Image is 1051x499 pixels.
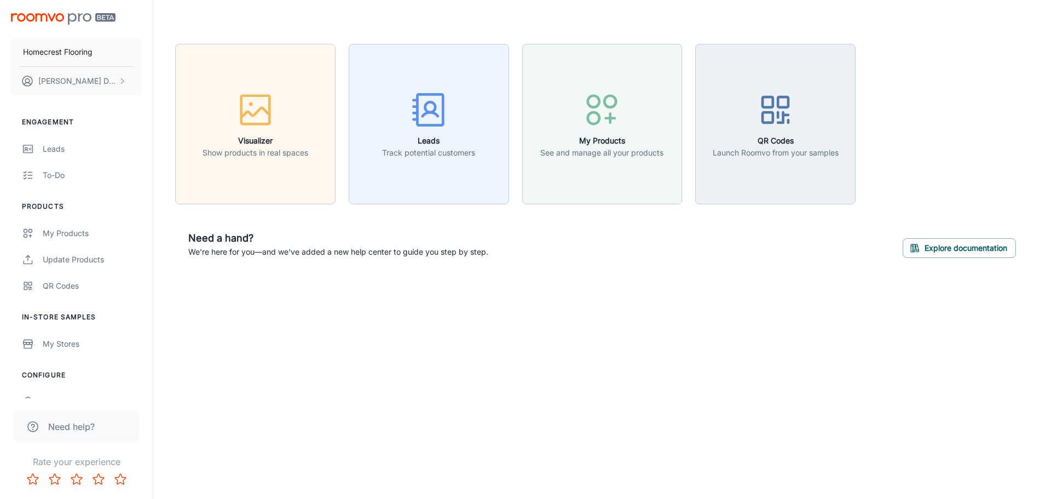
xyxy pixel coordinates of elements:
[713,135,839,147] h6: QR Codes
[540,147,663,159] p: See and manage all your products
[188,246,488,258] p: We're here for you—and we've added a new help center to guide you step by step.
[43,143,142,155] div: Leads
[713,147,839,159] p: Launch Roomvo from your samples
[43,169,142,181] div: To-do
[23,46,93,58] p: Homecrest Flooring
[903,242,1016,253] a: Explore documentation
[11,38,142,66] button: Homecrest Flooring
[11,67,142,95] button: [PERSON_NAME] Dexter
[175,44,336,204] button: VisualizerShow products in real spaces
[903,238,1016,258] button: Explore documentation
[43,227,142,239] div: My Products
[349,118,509,129] a: LeadsTrack potential customers
[11,13,116,25] img: Roomvo PRO Beta
[188,231,488,246] h6: Need a hand?
[349,44,509,204] button: LeadsTrack potential customers
[43,254,142,266] div: Update Products
[695,44,856,204] button: QR CodesLaunch Roomvo from your samples
[38,75,116,87] p: [PERSON_NAME] Dexter
[203,135,308,147] h6: Visualizer
[522,118,683,129] a: My ProductsSee and manage all your products
[382,135,475,147] h6: Leads
[382,147,475,159] p: Track potential customers
[522,44,683,204] button: My ProductsSee and manage all your products
[203,147,308,159] p: Show products in real spaces
[540,135,663,147] h6: My Products
[695,118,856,129] a: QR CodesLaunch Roomvo from your samples
[43,280,142,292] div: QR Codes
